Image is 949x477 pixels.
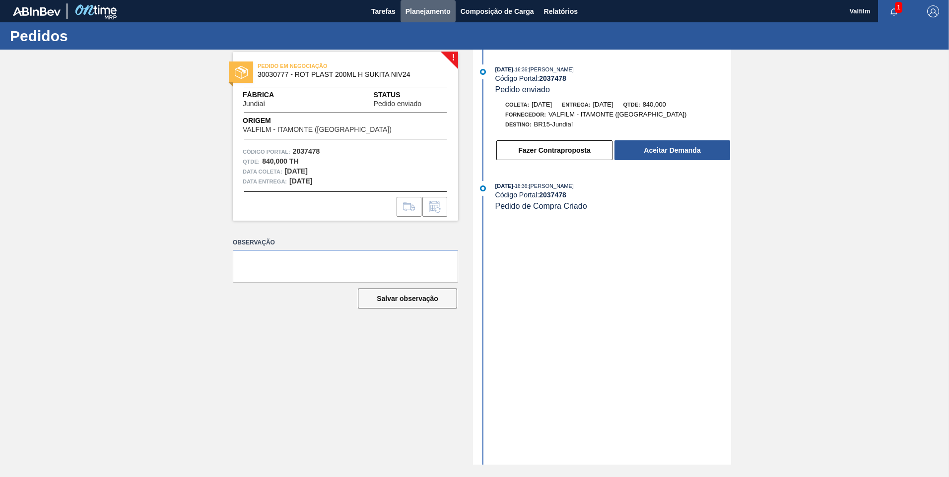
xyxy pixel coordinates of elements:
[243,116,420,126] span: Origem
[293,147,320,155] strong: 2037478
[243,90,296,100] span: Fábrica
[480,185,486,191] img: atual
[243,126,392,133] span: VALFILM - ITAMONTE ([GEOGRAPHIC_DATA])
[895,2,902,13] span: 1
[243,100,265,108] span: Jundiaí
[243,147,290,157] span: Código Portal:
[358,289,457,308] button: Salvar observação
[262,157,298,165] strong: 840,000 TH
[285,167,308,175] strong: [DATE]
[534,120,573,128] span: BR15-Jundiaí
[235,66,248,79] img: status
[495,85,550,94] span: Pedido enviado
[505,121,532,127] span: Destino:
[258,71,438,78] span: 30030777 - ROT PLAST 200ML H SUKITA NIV24
[13,7,61,16] img: TNhmsLtSVTkK8tSr43FrP2fwEKptu5GPRR3wAAAABJRU5ErkJggg==
[243,177,287,186] span: Data entrega:
[539,74,566,82] strong: 2037478
[397,197,421,217] div: Ir para Composição de Carga
[878,4,910,18] button: Notificações
[10,30,186,42] h1: Pedidos
[513,183,527,189] span: - 16:36
[593,101,613,108] span: [DATE]
[614,140,730,160] button: Aceitar Demanda
[233,236,458,250] label: Observação
[532,101,552,108] span: [DATE]
[539,191,566,199] strong: 2037478
[289,177,312,185] strong: [DATE]
[495,66,513,72] span: [DATE]
[527,66,574,72] span: : [PERSON_NAME]
[258,61,397,71] span: PEDIDO EM NEGOCIAÇÃO
[243,167,282,177] span: Data coleta:
[505,102,529,108] span: Coleta:
[505,112,546,118] span: Fornecedor:
[495,183,513,189] span: [DATE]
[461,5,534,17] span: Composição de Carga
[422,197,447,217] div: Informar alteração no pedido
[548,111,687,118] span: VALFILM - ITAMONTE ([GEOGRAPHIC_DATA])
[495,202,587,210] span: Pedido de Compra Criado
[406,5,451,17] span: Planejamento
[623,102,640,108] span: Qtde:
[480,69,486,75] img: atual
[495,191,731,199] div: Código Portal:
[544,5,578,17] span: Relatórios
[927,5,939,17] img: Logout
[527,183,574,189] span: : [PERSON_NAME]
[374,90,448,100] span: Status
[374,100,422,108] span: Pedido enviado
[243,157,260,167] span: Qtde :
[496,140,612,160] button: Fazer Contraproposta
[562,102,590,108] span: Entrega:
[371,5,396,17] span: Tarefas
[513,67,527,72] span: - 16:36
[495,74,731,82] div: Código Portal:
[643,101,666,108] span: 840,000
